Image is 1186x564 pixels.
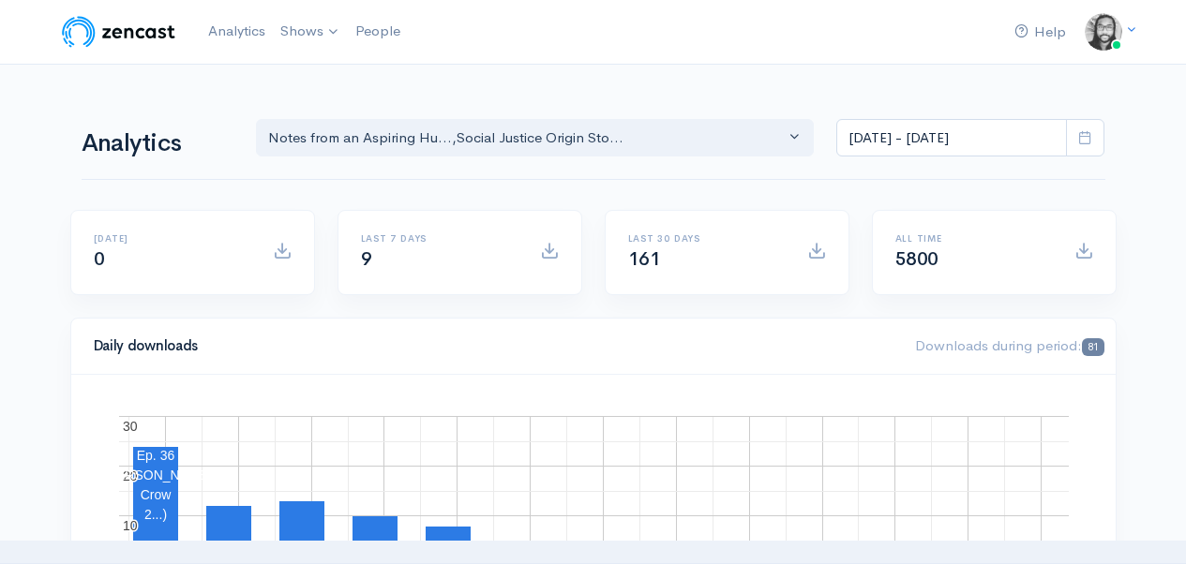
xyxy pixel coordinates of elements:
a: Help [1007,12,1073,52]
div: Notes from an Aspiring Hu... , Social Justice Origin Sto... [268,127,786,149]
button: Notes from an Aspiring Hu..., Social Justice Origin Sto... [256,119,815,157]
img: ZenCast Logo [59,13,178,51]
span: 9 [361,247,372,271]
h6: [DATE] [94,233,250,244]
text: 10 [123,518,138,533]
span: 5800 [895,247,938,271]
span: 161 [628,247,661,271]
input: analytics date range selector [836,119,1067,157]
span: 0 [94,247,105,271]
text: 20 [123,468,138,483]
h6: Last 30 days [628,233,785,244]
img: ... [1085,13,1122,51]
h6: All time [895,233,1052,244]
text: ([PERSON_NAME] [99,468,212,482]
a: Shows [273,11,348,52]
a: People [348,11,408,52]
text: 2...) [143,507,166,522]
h6: Last 7 days [361,233,518,244]
h1: Analytics [82,130,233,157]
a: Analytics [201,11,273,52]
h4: Daily downloads [94,338,893,354]
text: 30 [123,419,138,434]
text: Ep. 36 [136,448,174,463]
span: Downloads during period: [915,336,1103,354]
span: 81 [1082,338,1103,356]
